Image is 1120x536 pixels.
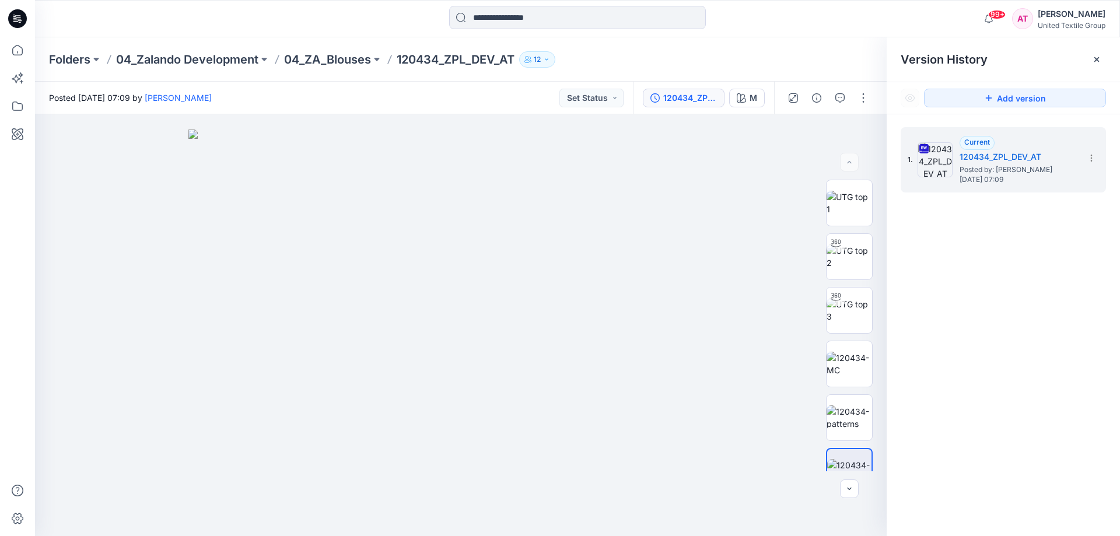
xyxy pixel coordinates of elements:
p: 120434_ZPL_DEV_AT [397,51,514,68]
span: 1. [908,155,913,165]
span: 99+ [988,10,1006,19]
span: Posted [DATE] 07:09 by [49,92,212,104]
p: 12 [534,53,541,66]
div: 120434_ZPL_DEV_AT [663,92,717,104]
a: Folders [49,51,90,68]
a: 04_Zalando Development [116,51,258,68]
div: AT [1012,8,1033,29]
img: 120434-patterns [827,405,872,430]
button: 12 [519,51,555,68]
button: Close [1092,55,1101,64]
img: UTG top 1 [827,191,872,215]
span: Version History [901,52,988,66]
span: [DATE] 07:09 [960,176,1076,184]
div: [PERSON_NAME] [1038,7,1105,21]
img: 120434-MC [827,352,872,376]
div: United Textile Group [1038,21,1105,30]
button: Show Hidden Versions [901,89,919,107]
img: eyJhbGciOiJIUzI1NiIsImtpZCI6IjAiLCJzbHQiOiJzZXMiLCJ0eXAiOiJKV1QifQ.eyJkYXRhIjp7InR5cGUiOiJzdG9yYW... [188,129,734,536]
span: Current [964,138,990,146]
span: Posted by: Anastasija Trusakova [960,164,1076,176]
img: 120434_ZPL_DEV_AT [918,142,953,177]
h5: 120434_ZPL_DEV_AT [960,150,1076,164]
img: 120434-wrkm [827,459,871,484]
a: 04_ZA_Blouses [284,51,371,68]
a: [PERSON_NAME] [145,93,212,103]
button: Details [807,89,826,107]
div: M [750,92,757,104]
button: 120434_ZPL_DEV_AT [643,89,724,107]
button: M [729,89,765,107]
button: Add version [924,89,1106,107]
img: UTG top 3 [827,298,872,323]
img: UTG top 2 [827,244,872,269]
